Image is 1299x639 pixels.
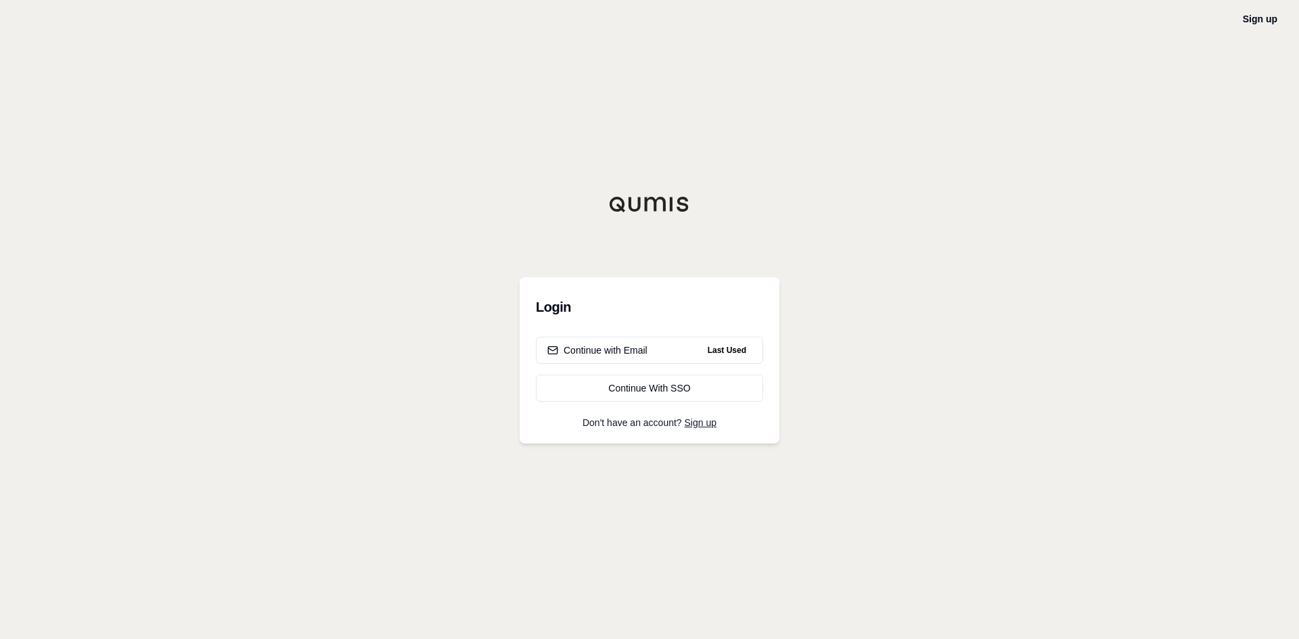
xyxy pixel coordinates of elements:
[547,344,647,357] div: Continue with Email
[702,342,752,358] span: Last Used
[536,293,763,321] h3: Login
[1243,14,1277,24] a: Sign up
[536,375,763,402] a: Continue With SSO
[536,337,763,364] button: Continue with EmailLast Used
[536,418,763,427] p: Don't have an account?
[685,417,716,428] a: Sign up
[609,196,690,212] img: Qumis
[547,381,752,395] div: Continue With SSO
